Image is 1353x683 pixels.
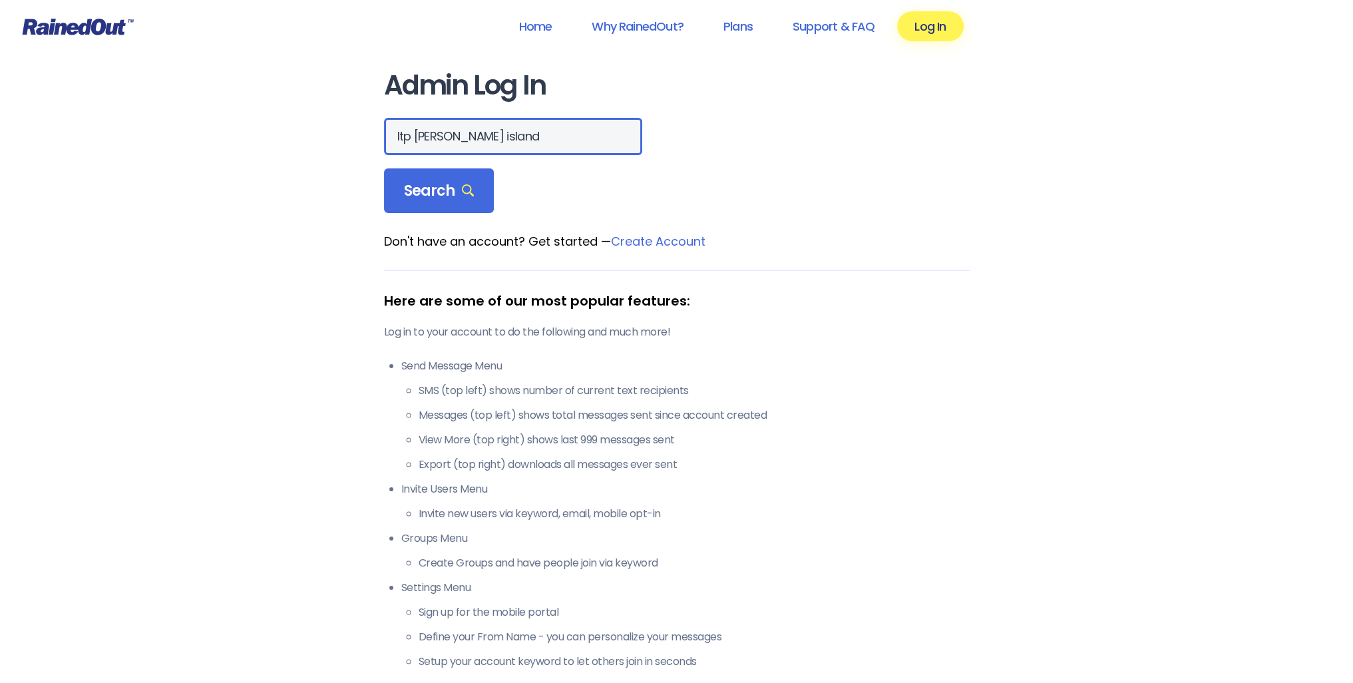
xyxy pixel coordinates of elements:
a: Home [501,11,569,41]
a: Plans [706,11,770,41]
li: Create Groups and have people join via keyword [419,555,970,571]
li: Export (top right) downloads all messages ever sent [419,457,970,473]
li: Sign up for the mobile portal [419,604,970,620]
a: Log In [897,11,963,41]
li: SMS (top left) shows number of current text recipients [419,383,970,399]
a: Why RainedOut? [574,11,701,41]
li: Invite Users Menu [401,481,970,522]
div: Here are some of our most popular features: [384,291,970,311]
p: Log in to your account to do the following and much more! [384,324,970,340]
input: Search Orgs… [384,118,642,155]
li: Setup your account keyword to let others join in seconds [419,654,970,670]
li: Define your From Name - you can personalize your messages [419,629,970,645]
li: Settings Menu [401,580,970,670]
span: Search [404,182,475,200]
div: Search [384,168,494,214]
li: Send Message Menu [401,358,970,473]
li: Messages (top left) shows total messages sent since account created [419,407,970,423]
h1: Admin Log In [384,71,970,101]
li: View More (top right) shows last 999 messages sent [419,432,970,448]
a: Support & FAQ [775,11,892,41]
li: Groups Menu [401,531,970,571]
a: Create Account [611,233,705,250]
li: Invite new users via keyword, email, mobile opt-in [419,506,970,522]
